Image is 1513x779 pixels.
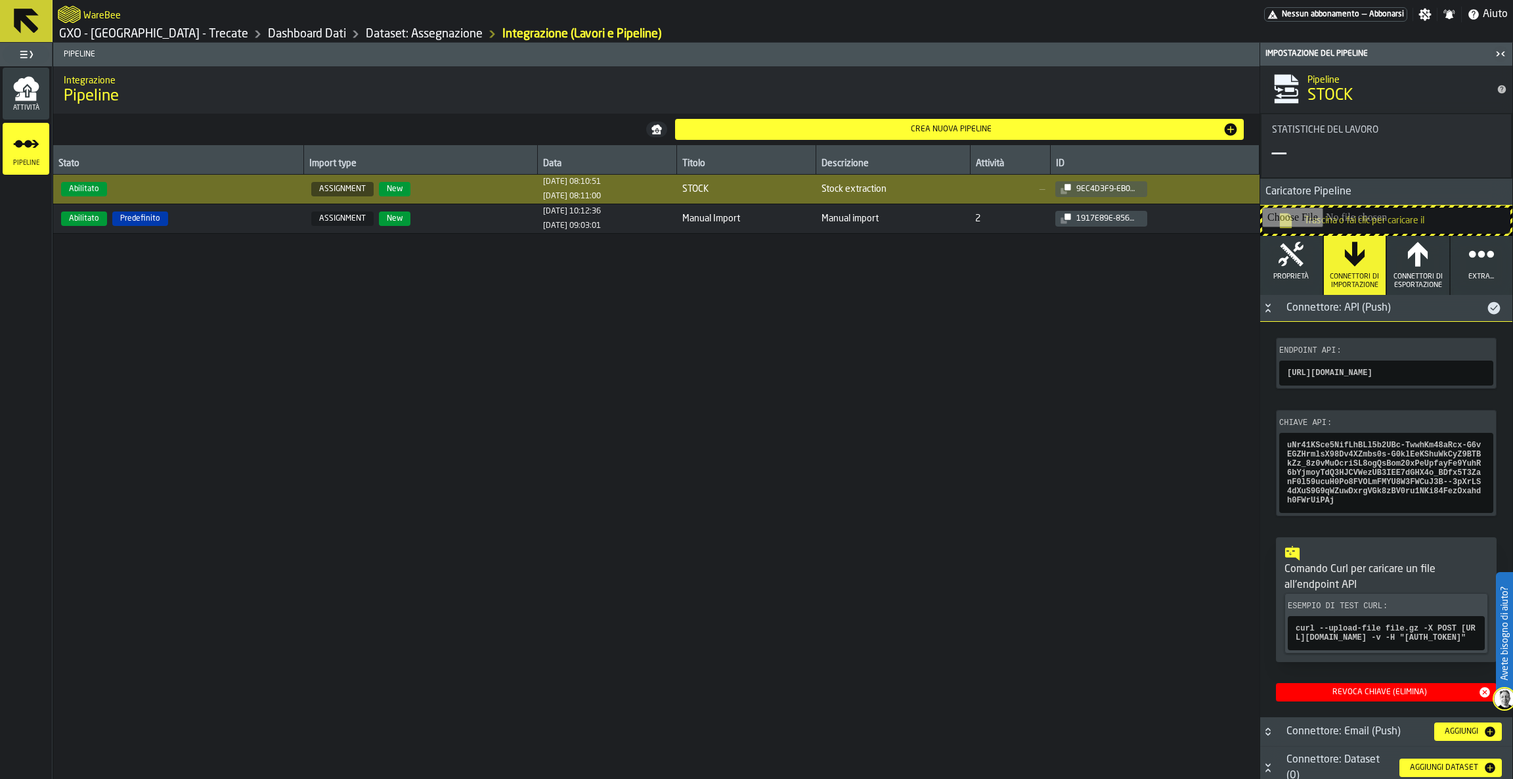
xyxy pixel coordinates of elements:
span: uNr41KSce5NifLhBLl5b2UBc-TwwhKm48aRcx-G6vEGZHrmlsX98Dv4XZmbs0s-G0klEeKShuWkCyZ9BTBkZz_8z0vMuOcriS... [1287,441,1485,505]
span: : [1383,602,1388,611]
span: : [1336,346,1341,355]
span: Aiuto [1483,7,1508,22]
span: Manual Import [682,213,811,224]
button: Chiave API:uNr41KSce5NifLhBLl5b2UBc-TwwhKm48aRcx-G6vEGZHrmlsX98Dv4XZmbs0s-G0klEeKShuWkCyZ9BTBkZz_... [1276,410,1497,516]
span: ASSIGNMENT [311,182,374,196]
div: Updated: N/A Created: N/A [543,207,601,216]
span: : [1327,418,1332,428]
div: Updated: N/A Created: N/A [543,177,601,187]
div: 2 [975,213,980,224]
h3: title-section-Connettore: Email (Push) [1260,717,1512,747]
div: Aggiungi [1439,727,1483,736]
div: Data [543,158,671,171]
span: — [1362,10,1367,19]
label: button-toggle-Seleziona il menu completo [3,45,49,64]
button: button-Crea nuova pipeline [675,119,1244,140]
div: Connettore: API (Push) [1279,300,1486,316]
span: Abilitato [61,182,107,196]
li: menu Pipeline [3,123,49,175]
div: 9ec4d3f9-eb00-4bf7-bdd0-9fd26207dfaa [1071,185,1142,194]
span: 1757487781011 [543,221,601,231]
div: Integrazione (Lavori e Pipeline) [502,27,661,41]
span: Abbonarsi [1369,10,1404,19]
span: Caricatore Pipeline [1260,184,1351,200]
button: Button-Connettore: Email (Push)-closed [1260,726,1276,737]
div: Impostazione del Pipeline [1263,49,1491,58]
button: button-9ec4d3f9-eb00-4bf7-bdd0-9fd26207dfaa [1055,181,1147,197]
div: Title [1272,125,1501,135]
span: New [379,211,410,226]
span: Attività [3,104,49,112]
div: KeyValueItem-Endpoint API [1276,338,1497,389]
span: Abilitato [61,211,107,226]
span: 1756800756515 [543,207,601,216]
span: ASSIGNMENT [311,211,374,226]
div: Connettore: Email (Push) [1279,724,1424,740]
button: Button-[object Object]-open [1260,763,1276,773]
button: Button-Connettore: API (Push)-open [1260,303,1276,313]
div: Updated: N/A Created: N/A [543,192,601,201]
div: Comando Curl per caricare un file all'endpoint API [1284,562,1488,593]
a: logo-header [58,3,81,26]
button: button- [646,122,667,137]
span: Connettori di Esportazione [1392,273,1444,290]
span: New [379,182,410,196]
header: Impostazione del Pipeline [1260,43,1512,66]
span: 1760335860323 [543,192,601,201]
button: button-1917e89e-8561-4e69-9ae3-8b7dbed3869d [1055,211,1147,227]
span: Pipeline [3,160,49,167]
div: KeyValueItem-Esempio di Test Curl [1284,593,1488,654]
div: title-STOCK [1260,66,1512,113]
span: — [975,184,1045,194]
div: ID [1056,158,1254,171]
span: 1760335851626 [543,177,601,187]
span: Extra... [1468,273,1494,281]
button: button-Revoca Chiave (Elimina) [1276,683,1497,701]
a: link-to-/wh/i/7274009e-5361-4e21-8e36-7045ee840609/data/assignments/ [366,27,483,41]
div: Abbonamento al menu [1264,7,1407,22]
button: Endpoint API:[URL][DOMAIN_NAME] [1276,338,1497,389]
label: Avete bisogno di aiuto? [1497,573,1512,694]
label: button-toggle-Aiuto [1462,7,1513,22]
span: STOCK [1307,85,1353,106]
div: KeyValueItem-Chiave API [1276,410,1497,516]
h2: Sub Title [1307,72,1486,85]
li: menu Attività [3,68,49,120]
span: Pipeline [58,50,1260,59]
span: Proprietà [1273,273,1309,281]
div: stat-Statistiche del Lavoro [1261,114,1511,177]
div: Import type [309,158,533,171]
div: — [1272,141,1286,167]
span: [URL][DOMAIN_NAME] [1287,368,1372,378]
h3: title-section-Connettore: API (Push) [1260,295,1512,322]
span: curl --upload-file file.gz -X POST [URL][DOMAIN_NAME] -v -H "[AUTH_TOKEN]" [1296,624,1477,642]
div: Chiave API [1279,418,1493,428]
h2: Sub Title [64,73,1249,86]
div: Crea nuova pipeline [680,125,1223,134]
div: 1917e89e-8561-4e69-9ae3-8b7dbed3869d [1071,214,1142,223]
div: Descrizione [822,158,964,171]
div: Attività [976,158,1045,171]
div: title-Pipeline [53,66,1260,114]
span: Predefinito [112,211,168,226]
span: Connettori di Importazione [1329,273,1381,290]
button: button-Aggiungi [1434,723,1502,741]
a: link-to-/wh/i/7274009e-5361-4e21-8e36-7045ee840609 [59,27,248,41]
button: Esempio di Test Curl:curl --upload-file file.gz -X POST [URL][DOMAIN_NAME] -v -H "[AUTH_TOKEN]" [1284,593,1488,654]
input: Trascina o fai clic per caricare il [1262,208,1510,234]
div: Esempio di Test Curl [1288,602,1485,611]
button: button-Aggiungi Dataset [1399,759,1502,777]
a: link-to-/wh/i/7274009e-5361-4e21-8e36-7045ee840609/pricing/ [1264,7,1407,22]
span: Stock extraction [822,184,965,194]
label: button-toggle-Impostazioni [1413,8,1437,21]
h3: title-section-Caricatore Pipeline [1260,179,1512,206]
label: button-toggle-Chiudimi [1491,46,1510,62]
span: Nessun abbonamento [1282,10,1359,19]
div: Endpoint API [1279,346,1493,355]
label: button-toggle-Notifiche [1437,8,1461,21]
div: Stato [58,158,298,171]
div: Aggiungi Dataset [1405,763,1483,772]
span: Pipeline [64,86,119,107]
span: Manual import [822,213,965,224]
